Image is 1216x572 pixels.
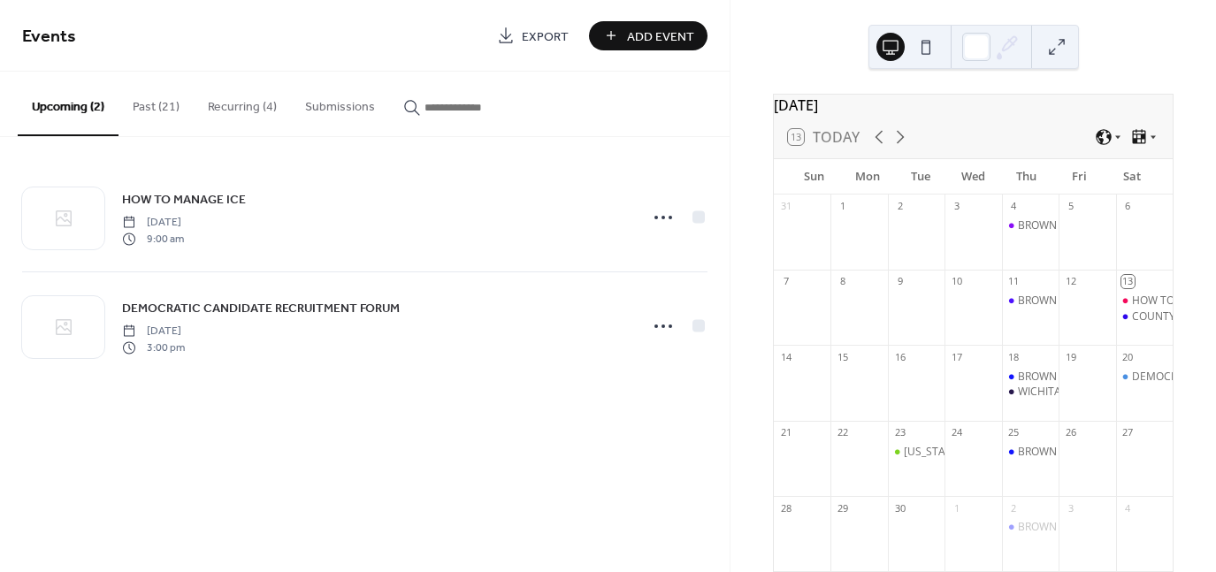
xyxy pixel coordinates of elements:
[1116,294,1173,309] div: HOW TO MANAGE ICE
[947,159,1000,194] div: Wed
[1121,426,1135,439] div: 27
[1007,426,1021,439] div: 25
[1116,370,1173,385] div: DEMOCRATIC CANDIDATE RECRUITMENT FORUM
[484,21,582,50] a: Export
[1018,520,1208,535] div: BROWN BAG LUNCHEON DISCUSSION
[893,200,906,213] div: 2
[119,72,194,134] button: Past (21)
[122,191,246,210] span: HOW TO MANAGE ICE
[1007,200,1021,213] div: 4
[1121,350,1135,363] div: 20
[1018,218,1208,233] div: BROWN BAG LUNCHEON DISCUSSION
[836,426,849,439] div: 22
[122,189,246,210] a: HOW TO MANAGE ICE
[841,159,894,194] div: Mon
[122,298,400,318] a: DEMOCRATIC CANDIDATE RECRUITMENT FORUM
[1121,501,1135,515] div: 4
[779,200,792,213] div: 31
[1018,445,1208,460] div: BROWN BAG LUNCHEON DISCUSSION
[893,501,906,515] div: 30
[950,200,963,213] div: 3
[1002,520,1059,535] div: BROWN BAG LUNCHEON DISCUSSION
[836,350,849,363] div: 15
[779,275,792,288] div: 7
[774,95,1173,116] div: [DATE]
[122,215,184,231] span: [DATE]
[1105,159,1159,194] div: Sat
[950,501,963,515] div: 1
[836,275,849,288] div: 8
[893,350,906,363] div: 16
[18,72,119,136] button: Upcoming (2)
[904,445,1159,460] div: [US_STATE] Democratic Women of the Wichita Area
[999,159,1052,194] div: Thu
[1064,275,1077,288] div: 12
[788,159,841,194] div: Sun
[589,21,707,50] button: Add Event
[1018,294,1208,309] div: BROWN BAG LUNCHEON DISCUSSION
[1064,501,1077,515] div: 3
[893,275,906,288] div: 9
[122,324,185,339] span: [DATE]
[1007,350,1021,363] div: 18
[1002,385,1059,400] div: WICHITA COUNTY DEMOCRATIC ASSOCIATION MEETING
[779,426,792,439] div: 21
[1002,218,1059,233] div: BROWN BAG LUNCHEON DISCUSSION
[522,27,569,46] span: Export
[122,231,184,247] span: 9:00 am
[1064,350,1077,363] div: 19
[291,72,389,134] button: Submissions
[1007,275,1021,288] div: 11
[779,501,792,515] div: 28
[22,19,76,54] span: Events
[1116,309,1173,324] div: COUNTY EXECUTIVE COMMITTEE
[627,27,694,46] span: Add Event
[836,200,849,213] div: 1
[888,445,945,460] div: Texas Democratic Women of the Wichita Area
[1121,200,1135,213] div: 6
[950,426,963,439] div: 24
[893,426,906,439] div: 23
[950,350,963,363] div: 17
[894,159,947,194] div: Tue
[1002,445,1059,460] div: BROWN BAG LUNCHEON DISCUSSION
[194,72,291,134] button: Recurring (4)
[1064,426,1077,439] div: 26
[1002,370,1059,385] div: BROWN BAG LUNCHEON DISCUSSION
[950,275,963,288] div: 10
[1121,275,1135,288] div: 13
[1007,501,1021,515] div: 2
[836,501,849,515] div: 29
[1002,294,1059,309] div: BROWN BAG LUNCHEON DISCUSSION
[779,350,792,363] div: 14
[1064,200,1077,213] div: 5
[1052,159,1105,194] div: Fri
[122,300,400,318] span: DEMOCRATIC CANDIDATE RECRUITMENT FORUM
[1018,370,1208,385] div: BROWN BAG LUNCHEON DISCUSSION
[122,339,185,355] span: 3:00 pm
